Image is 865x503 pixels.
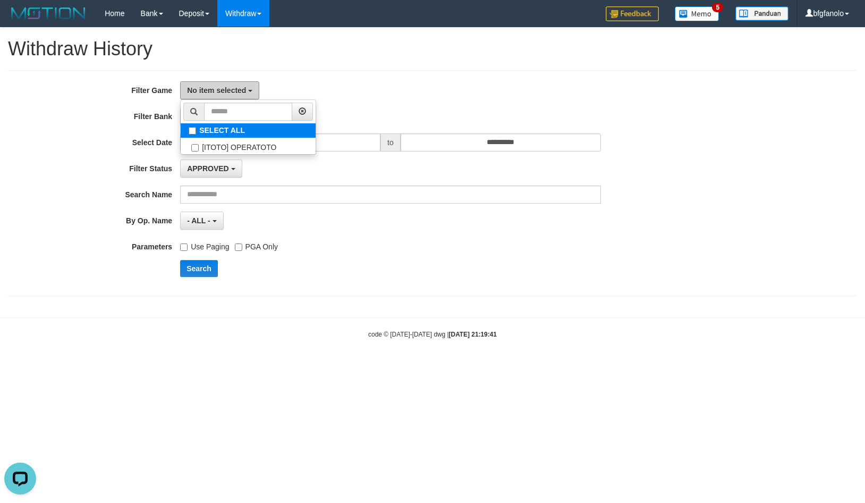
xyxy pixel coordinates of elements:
[180,238,229,252] label: Use Paging
[368,331,497,338] small: code © [DATE]-[DATE] dwg |
[4,4,36,36] button: Open LiveChat chat widget
[180,81,259,99] button: No item selected
[8,38,857,60] h1: Withdraw History
[187,86,246,95] span: No item selected
[187,164,229,173] span: APPROVED
[449,331,497,338] strong: [DATE] 21:19:41
[712,3,723,12] span: 5
[735,6,788,21] img: panduan.png
[380,133,401,152] span: to
[235,238,278,252] label: PGA Only
[180,244,188,251] input: Use Paging
[187,216,210,225] span: - ALL -
[189,127,196,135] input: SELECT ALL
[606,6,659,21] img: Feedback.jpg
[675,6,719,21] img: Button%20Memo.svg
[235,244,242,251] input: PGA Only
[180,260,218,277] button: Search
[180,160,242,178] button: APPROVED
[181,123,316,138] label: SELECT ALL
[180,212,223,230] button: - ALL -
[8,5,89,21] img: MOTION_logo.png
[191,144,199,152] input: [ITOTO] OPERATOTO
[181,138,316,154] label: [ITOTO] OPERATOTO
